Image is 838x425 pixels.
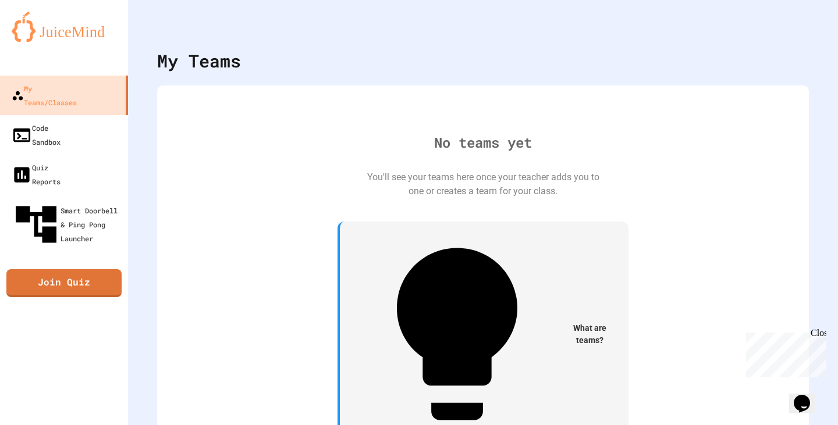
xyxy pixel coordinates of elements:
[6,269,122,297] a: Join Quiz
[12,81,77,109] div: My Teams/Classes
[367,170,599,198] div: You'll see your teams here once your teacher adds you to one or creates a team for your class.
[157,48,241,74] div: My Teams
[434,132,532,153] div: No teams yet
[12,200,123,249] div: Smart Doorbell & Ping Pong Launcher
[12,160,61,188] div: Quiz Reports
[741,328,826,377] iframe: chat widget
[565,322,615,347] span: What are teams?
[789,378,826,413] iframe: chat widget
[12,121,61,149] div: Code Sandbox
[5,5,80,74] div: Chat with us now!Close
[12,12,116,42] img: logo-orange.svg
